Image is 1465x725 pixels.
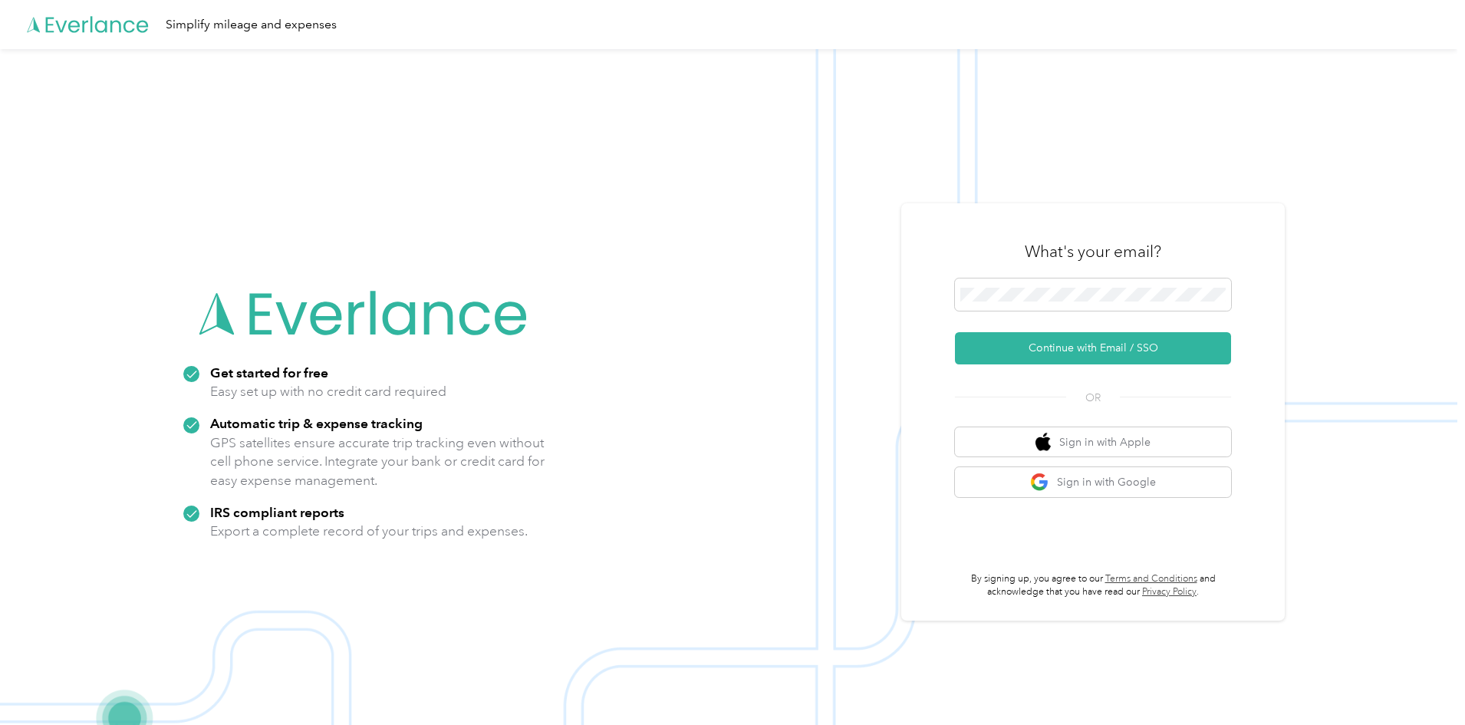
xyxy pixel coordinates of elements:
[1025,241,1161,262] h3: What's your email?
[210,433,545,490] p: GPS satellites ensure accurate trip tracking even without cell phone service. Integrate your bank...
[210,504,344,520] strong: IRS compliant reports
[1066,390,1120,406] span: OR
[166,15,337,35] div: Simplify mileage and expenses
[210,415,423,431] strong: Automatic trip & expense tracking
[1105,573,1197,585] a: Terms and Conditions
[1035,433,1051,452] img: apple logo
[1030,473,1049,492] img: google logo
[955,467,1231,497] button: google logoSign in with Google
[955,332,1231,364] button: Continue with Email / SSO
[210,364,328,381] strong: Get started for free
[210,522,528,541] p: Export a complete record of your trips and expenses.
[1142,586,1197,598] a: Privacy Policy
[955,427,1231,457] button: apple logoSign in with Apple
[955,572,1231,599] p: By signing up, you agree to our and acknowledge that you have read our .
[210,382,446,401] p: Easy set up with no credit card required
